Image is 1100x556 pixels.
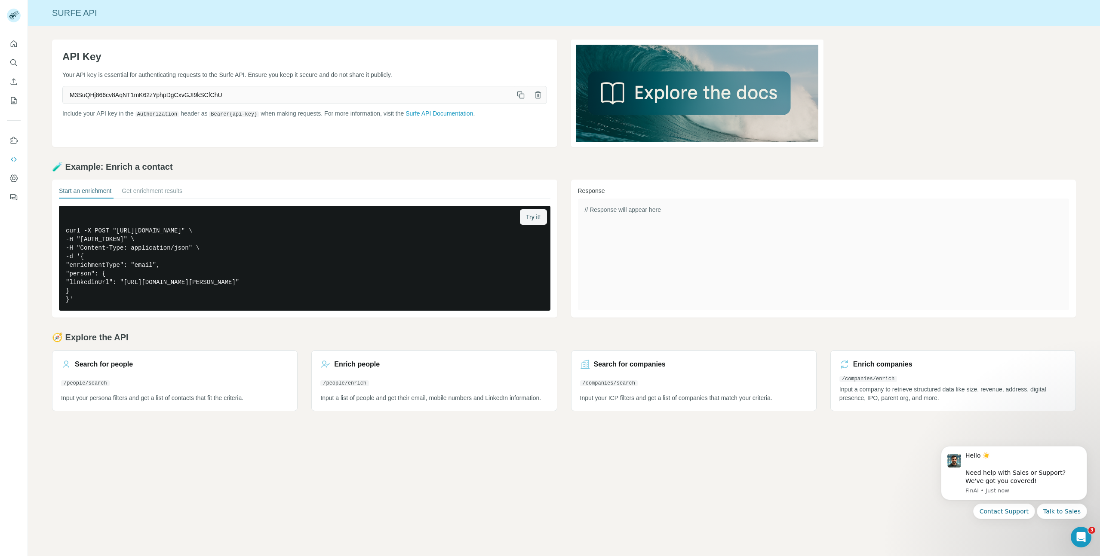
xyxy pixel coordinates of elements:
[52,331,1076,343] h2: 🧭 Explore the API
[580,394,808,402] p: Input your ICP filters and get a list of companies that match your criteria.
[122,186,182,199] button: Get enrichment results
[28,7,1100,19] div: Surfe API
[311,350,557,411] a: Enrich people/people/enrichInput a list of people and get their email, mobile numbers and LinkedI...
[1071,527,1091,547] iframe: Intercom live chat
[520,209,547,225] button: Try it!
[52,161,1076,173] h2: 🧪 Example: Enrich a contact
[209,111,259,117] code: Bearer {api-key}
[7,36,21,52] button: Quick start
[7,133,21,148] button: Use Surfe on LinkedIn
[571,350,817,411] a: Search for companies/companies/searchInput your ICP filters and get a list of companies that matc...
[61,394,289,402] p: Input your persona filters and get a list of contacts that fit the criteria.
[594,359,666,370] h3: Search for companies
[63,87,512,103] span: M3SuQHj866cv8AqNT1mK62zYphpDgCxvGJI9kSCfChU
[59,206,550,311] pre: curl -X POST "[URL][DOMAIN_NAME]" \ -H "[AUTH_TOKEN]" \ -H "Content-Type: application/json" \ -d ...
[406,110,473,117] a: Surfe API Documentation
[7,152,21,167] button: Use Surfe API
[52,350,298,411] a: Search for people/people/searchInput your persona filters and get a list of contacts that fit the...
[320,394,548,402] p: Input a list of people and get their email, mobile numbers and LinkedIn information.
[580,380,638,386] code: /companies/search
[526,213,541,221] span: Try it!
[61,380,110,386] code: /people/search
[928,435,1100,552] iframe: Intercom notifications message
[585,206,661,213] span: // Response will appear here
[7,74,21,89] button: Enrich CSV
[578,186,1069,195] h3: Response
[7,171,21,186] button: Dashboard
[7,93,21,108] button: My lists
[59,186,111,199] button: Start an enrichment
[7,189,21,205] button: Feedback
[62,70,547,79] p: Your API key is essential for authenticating requests to the Surfe API. Ensure you keep it secure...
[75,359,133,370] h3: Search for people
[839,376,897,382] code: /companies/enrich
[1088,527,1095,534] span: 3
[135,111,179,117] code: Authorization
[62,50,547,64] h1: API Key
[320,380,369,386] code: /people/enrich
[830,350,1076,411] a: Enrich companies/companies/enrichInput a company to retrieve structured data like size, revenue, ...
[839,385,1067,402] p: Input a company to retrieve structured data like size, revenue, address, digital presence, IPO, p...
[334,359,380,370] h3: Enrich people
[7,55,21,70] button: Search
[853,359,913,370] h3: Enrich companies
[62,109,547,118] p: Include your API key in the header as when making requests. For more information, visit the .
